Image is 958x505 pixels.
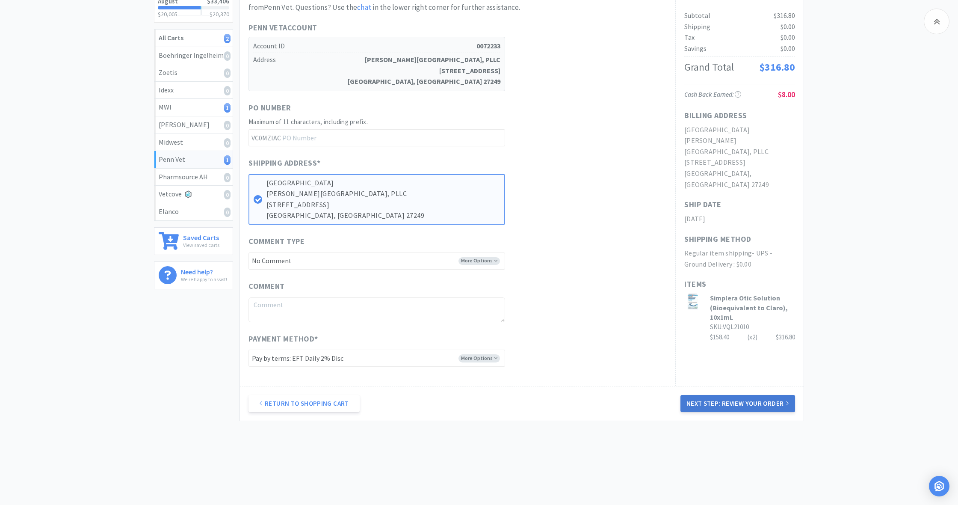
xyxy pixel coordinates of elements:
span: Comment [248,280,285,293]
p: View saved carts [183,241,219,249]
a: Saved CartsView saved carts [154,227,233,255]
i: 1 [224,155,231,165]
div: $158.40 [710,332,795,342]
span: Maximum of 11 characters, including prefix. [248,118,368,126]
div: Midwest [159,137,228,148]
span: Payment Method * [248,333,318,345]
p: We're happy to assist! [181,275,227,283]
span: $316.80 [759,60,795,74]
h1: Shipping Method [684,233,751,246]
h2: Regular item shipping- UPS - Ground Delivery : $0.00 [684,248,795,270]
span: VC0MZIAC [248,130,283,146]
button: Next Step: Review Your Order [680,395,795,412]
input: PO Number [248,129,505,146]
h6: Saved Carts [183,232,219,241]
i: 0 [224,86,231,95]
h1: Ship Date [684,199,721,211]
div: Vetcove [159,189,228,200]
p: [GEOGRAPHIC_DATA] [266,178,500,189]
span: $0.00 [781,33,795,42]
h5: Address [253,53,500,89]
span: $8.00 [778,89,795,99]
strong: [PERSON_NAME][GEOGRAPHIC_DATA], PLLC [STREET_ADDRESS] [GEOGRAPHIC_DATA], [GEOGRAPHIC_DATA] 27249 [348,54,500,87]
div: Pharmsource AH [159,172,228,183]
span: $20,005 [158,10,177,18]
div: Open Intercom Messenger [929,476,949,496]
h3: Simplera Otic Solution (Bioequivalent to Claro), 10x1mL [710,293,795,322]
div: $316.80 [776,332,795,342]
div: Grand Total [684,59,734,75]
span: Comment Type [248,235,305,248]
a: Penn Vet1 [154,151,233,169]
i: 0 [224,51,231,61]
div: Boehringer Ingelheim [159,50,228,61]
h2: [GEOGRAPHIC_DATA] [684,125,795,136]
p: [STREET_ADDRESS] [266,199,500,211]
div: Shipping [684,21,710,33]
a: [PERSON_NAME]0 [154,116,233,134]
div: (x 2 ) [748,332,757,342]
div: Zoetis [159,67,228,78]
div: Idexx [159,85,228,96]
i: 0 [224,208,231,217]
h6: Need help? [181,266,227,275]
i: 0 [224,190,231,199]
div: MWI [159,102,228,113]
span: 20,370 [213,10,229,18]
span: $0.00 [781,22,795,31]
a: Return to Shopping Cart [248,395,360,412]
h1: Penn Vet Account [248,22,505,34]
i: 0 [224,138,231,148]
i: 0 [224,173,231,182]
h2: [PERSON_NAME][GEOGRAPHIC_DATA], PLLC [684,135,795,157]
i: 0 [224,68,231,78]
span: $316.80 [774,11,795,20]
h3: $ [210,11,229,17]
span: Shipping Address * [248,157,321,169]
strong: 0072233 [476,41,500,52]
span: $0.00 [781,44,795,53]
span: Cash Back Earned : [684,90,741,98]
a: Elanco0 [154,203,233,220]
div: [PERSON_NAME] [159,119,228,131]
h2: [STREET_ADDRESS] [684,157,795,168]
strong: All Carts [159,33,183,42]
div: Tax [684,32,695,43]
a: MWI1 [154,99,233,116]
a: chat [357,3,371,12]
a: Boehringer Ingelheim0 [154,47,233,65]
p: [PERSON_NAME][GEOGRAPHIC_DATA], PLLC [266,188,500,199]
p: [GEOGRAPHIC_DATA], [GEOGRAPHIC_DATA] 27249 [266,210,500,221]
div: Savings [684,43,707,54]
h2: [DATE] [684,214,795,225]
i: 1 [224,103,231,113]
img: f688347a9acc41bbb6e58a529ad8462e_522876.png [684,293,701,310]
a: All Carts2 [154,30,233,47]
div: Subtotal [684,10,710,21]
h1: Billing Address [684,110,747,122]
a: Midwest0 [154,134,233,151]
h2: [GEOGRAPHIC_DATA], [GEOGRAPHIC_DATA] 27249 [684,168,795,190]
span: SKU: VQL21010 [710,323,749,331]
i: 2 [224,34,231,43]
i: 0 [224,121,231,130]
div: Elanco [159,206,228,217]
h5: Account ID [253,39,500,53]
a: Pharmsource AH0 [154,169,233,186]
div: Penn Vet [159,154,228,165]
a: Idexx0 [154,82,233,99]
h1: Items [684,278,795,291]
a: Vetcove0 [154,186,233,203]
a: Zoetis0 [154,64,233,82]
span: PO Number [248,102,291,114]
